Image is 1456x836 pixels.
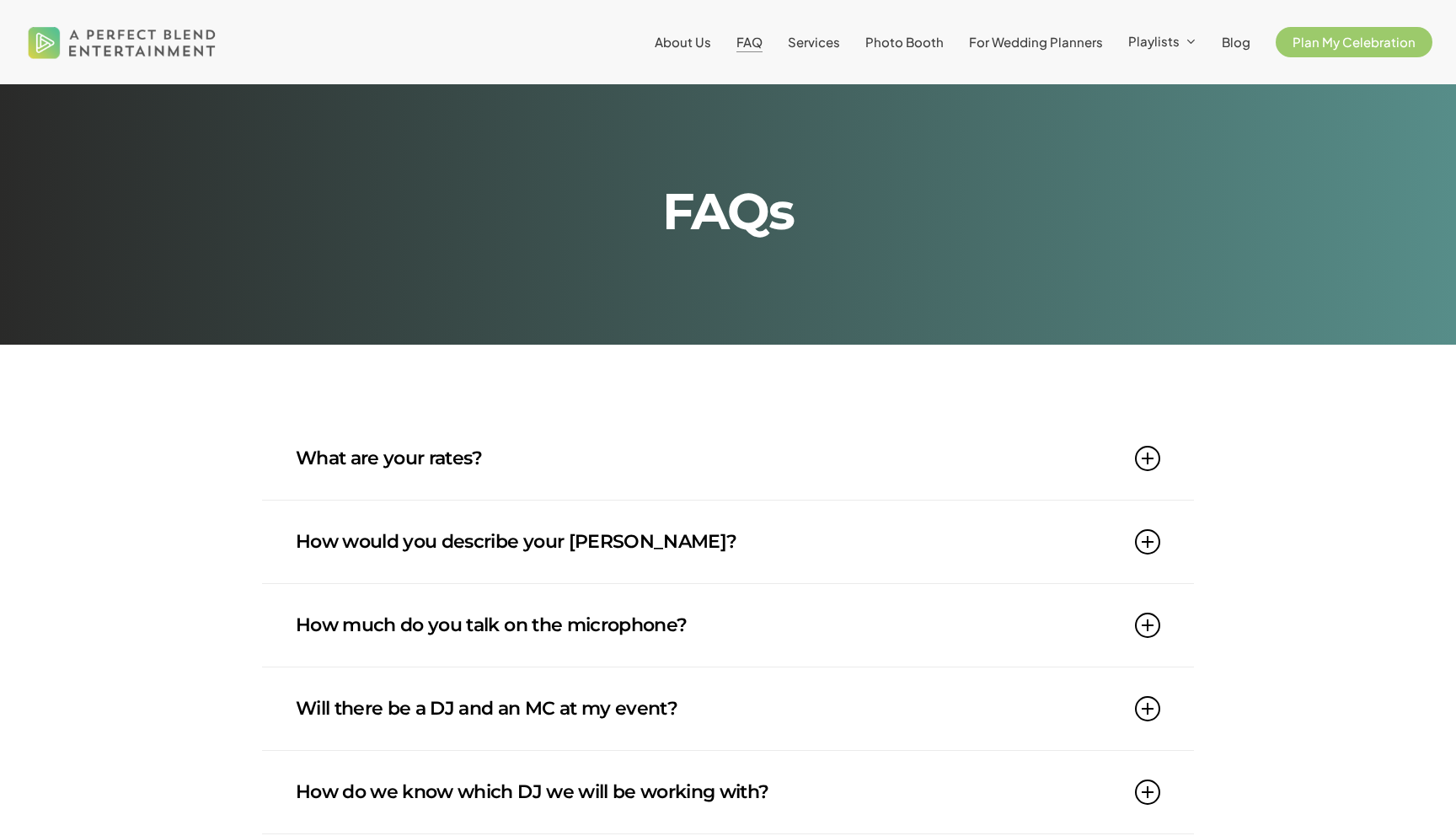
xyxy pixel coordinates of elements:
span: Services [788,34,840,50]
span: Plan My Celebration [1293,34,1416,50]
a: Plan My Celebration [1276,35,1432,49]
span: Playlists [1128,33,1180,49]
span: Blog [1222,34,1250,50]
a: How much do you talk on the microphone? [296,584,1160,667]
span: About Us [655,34,711,50]
img: A Perfect Blend Entertainment [24,12,221,72]
a: What are your rates? [296,417,1160,500]
h2: FAQs [305,186,1150,237]
a: For Wedding Planners [969,35,1103,49]
a: About Us [655,35,711,49]
a: Blog [1222,35,1250,49]
span: For Wedding Planners [969,34,1103,50]
span: FAQ [736,34,763,50]
a: How do we know which DJ we will be working with? [296,751,1160,833]
a: Will there be a DJ and an MC at my event? [296,667,1160,750]
a: Services [788,35,840,49]
a: How would you describe your [PERSON_NAME]? [296,501,1160,583]
a: FAQ [736,35,763,49]
span: Photo Booth [865,34,944,50]
a: Playlists [1128,35,1196,50]
a: Photo Booth [865,35,944,49]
